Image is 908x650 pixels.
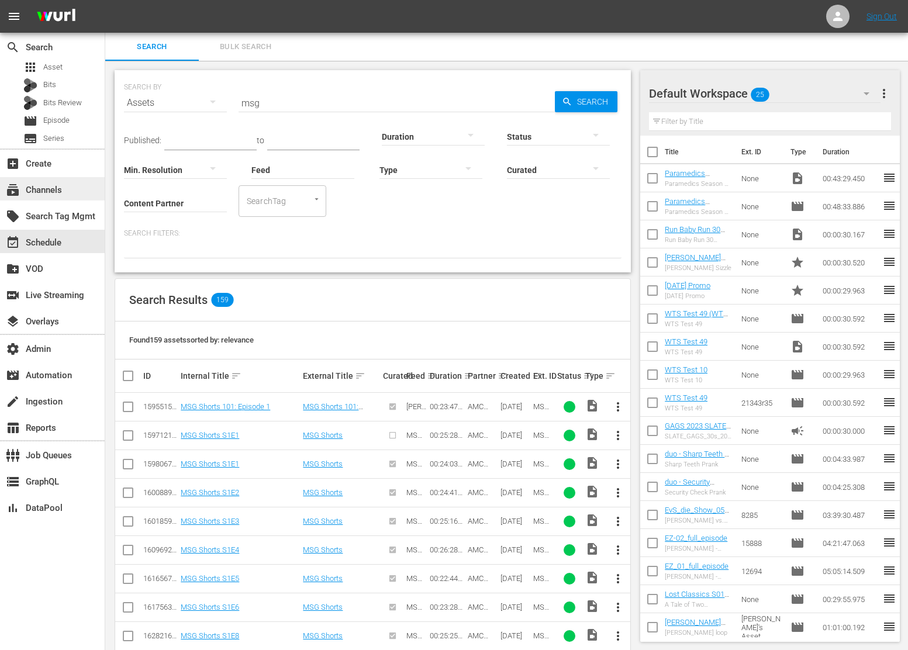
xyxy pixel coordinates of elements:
[665,601,732,608] div: A Tale of Two DeLoreans
[406,459,424,486] span: MSG Shorts
[303,603,343,611] a: MSG Shorts
[124,229,622,238] p: Search Filters:
[500,431,530,440] div: [DATE]
[882,367,896,381] span: reorder
[585,399,599,413] span: Video
[6,395,20,409] span: Ingestion
[665,461,732,468] div: Sharp Teeth Prank
[665,489,732,496] div: Security Check Prank
[430,545,464,554] div: 00:26:28.987
[790,396,805,410] span: Episode
[557,369,582,383] div: Status
[468,603,495,629] span: AMC Networks
[43,97,82,109] span: Bits Review
[533,545,553,580] span: MSGSHORTS2425
[790,340,805,354] span: Video
[181,631,239,640] a: MSG Shorts S1E8
[6,475,20,489] span: GraphQL
[585,571,599,585] span: Video
[737,613,786,641] td: [PERSON_NAME]'s Asset
[143,431,177,440] div: 159712114
[882,311,896,325] span: reorder
[665,545,732,552] div: [PERSON_NAME] - LIVE vom [DATE]
[665,180,732,188] div: Paramedics Season 6 Episode 4
[6,236,20,250] span: Schedule
[818,501,882,529] td: 03:39:30.487
[604,622,632,650] button: more_vert
[665,534,727,542] a: EZ-02_full_episode
[818,164,882,192] td: 00:43:29.450
[818,361,882,389] td: 00:00:29.963
[882,395,896,409] span: reorder
[23,96,37,110] div: Bits Review
[406,402,426,437] span: [PERSON_NAME] Feed
[303,545,343,554] a: MSG Shorts
[818,192,882,220] td: 00:48:33.886
[181,431,239,440] a: MSG Shorts S1E1
[43,79,56,91] span: Bits
[665,236,732,244] div: Run Baby Run 30 Seconds Spot
[124,87,227,119] div: Assets
[6,209,20,223] span: Search Tag Mgmt
[143,545,177,554] div: 160969202
[604,507,632,535] button: more_vert
[6,342,20,356] span: Admin
[143,517,177,525] div: 160185908
[23,78,37,92] div: Bits
[406,603,424,629] span: MSG Shorts
[143,488,177,497] div: 160088908
[6,262,20,276] span: VOD
[611,400,625,414] span: more_vert
[665,208,732,216] div: Paramedics Season 6 Episode 4
[6,288,20,302] span: Live Streaming
[665,450,729,467] a: duo - Sharp Teeth / Caught Cheating
[665,365,707,374] a: WTS Test 10
[790,620,805,634] span: Episode
[257,136,264,145] span: to
[7,9,21,23] span: menu
[866,12,897,21] a: Sign Out
[790,227,805,241] span: Video
[585,369,600,383] div: Type
[665,197,730,223] a: Paramedics Season 6 Episode 4 - Nine Now
[533,459,553,495] span: MSGSHORTS2425
[533,603,553,638] span: MSGSHORTS2425
[303,631,343,640] a: MSG Shorts
[303,459,343,468] a: MSG Shorts
[6,40,20,54] span: Search
[665,225,725,243] a: Run Baby Run 30 Seconds Spot
[818,276,882,305] td: 00:00:29.963
[665,433,732,440] div: SLATE_GAGS_30s_2023
[790,283,805,298] span: Promo
[585,456,599,470] span: Video
[818,389,882,417] td: 00:00:30.592
[818,417,882,445] td: 00:00:30.000
[737,473,786,501] td: None
[6,421,20,435] span: Reports
[882,535,896,549] span: reorder
[737,529,786,557] td: 15888
[737,585,786,613] td: None
[585,513,599,527] span: Video
[355,371,365,381] span: sort
[585,599,599,613] span: Video
[611,572,625,586] span: more_vert
[737,248,786,276] td: None
[6,448,20,462] span: Job Queues
[665,281,710,290] a: [DATE] Promo
[498,371,508,381] span: sort
[882,199,896,213] span: reorder
[611,600,625,614] span: more_vert
[604,565,632,593] button: more_vert
[604,421,632,450] button: more_vert
[430,517,464,525] div: 00:25:16.081
[6,157,20,171] span: Create
[430,431,464,440] div: 00:25:28.093
[406,574,424,600] span: MSG Shorts
[790,368,805,382] span: Episode
[790,508,805,522] span: Episode
[406,431,424,457] span: MSG Shorts
[882,479,896,493] span: reorder
[665,506,729,523] a: EvS_die_Show_0501_full_episode
[790,592,805,606] span: Episode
